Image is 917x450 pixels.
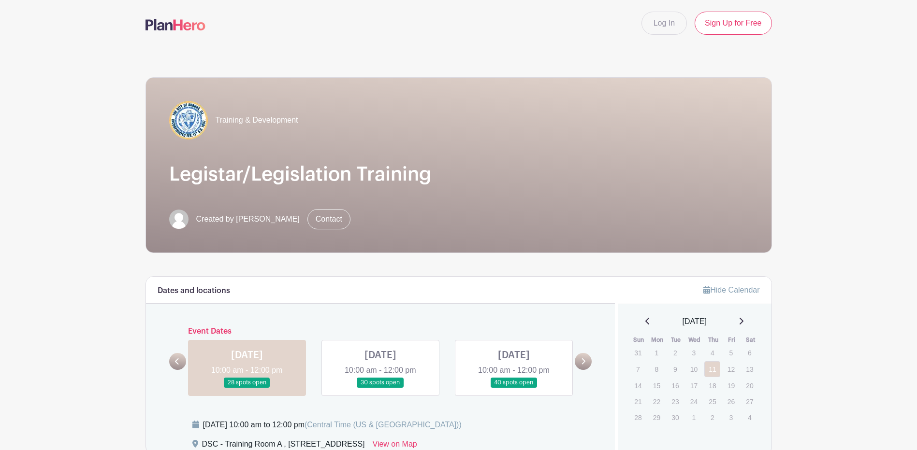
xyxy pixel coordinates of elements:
th: Thu [704,335,723,345]
p: 21 [630,394,646,409]
p: 1 [686,410,702,425]
p: 3 [686,345,702,360]
h6: Event Dates [186,327,575,336]
th: Mon [648,335,667,345]
p: 24 [686,394,702,409]
span: [DATE] [683,316,707,327]
p: 8 [649,362,665,377]
p: 29 [649,410,665,425]
p: 2 [667,345,683,360]
p: 14 [630,378,646,393]
img: COA%20logo%20(2).jpg [169,101,208,140]
p: 30 [667,410,683,425]
p: 19 [723,378,739,393]
p: 13 [742,362,757,377]
p: 10 [686,362,702,377]
a: Log In [641,12,687,35]
p: 27 [742,394,757,409]
p: 12 [723,362,739,377]
p: 18 [704,378,720,393]
p: 26 [723,394,739,409]
p: 2 [704,410,720,425]
img: default-ce2991bfa6775e67f084385cd625a349d9dcbb7a52a09fb2fda1e96e2d18dcdb.png [169,210,189,229]
p: 20 [742,378,757,393]
a: Hide Calendar [703,286,759,294]
span: Training & Development [216,114,298,126]
p: 9 [667,362,683,377]
h6: Dates and locations [158,286,230,295]
div: [DATE] 10:00 am to 12:00 pm [203,419,462,431]
h1: Legistar/Legislation Training [169,163,748,186]
p: 31 [630,345,646,360]
th: Tue [667,335,685,345]
p: 23 [667,394,683,409]
p: 4 [742,410,757,425]
p: 22 [649,394,665,409]
p: 3 [723,410,739,425]
p: 25 [704,394,720,409]
p: 16 [667,378,683,393]
p: 1 [649,345,665,360]
p: 4 [704,345,720,360]
a: Sign Up for Free [695,12,771,35]
th: Sat [741,335,760,345]
a: Contact [307,209,350,229]
span: (Central Time (US & [GEOGRAPHIC_DATA])) [305,421,462,429]
a: 11 [704,361,720,377]
p: 17 [686,378,702,393]
p: 5 [723,345,739,360]
p: 15 [649,378,665,393]
th: Fri [723,335,742,345]
th: Sun [629,335,648,345]
th: Wed [685,335,704,345]
span: Created by [PERSON_NAME] [196,213,300,225]
p: 28 [630,410,646,425]
img: logo-507f7623f17ff9eddc593b1ce0a138ce2505c220e1c5a4e2b4648c50719b7d32.svg [146,19,205,30]
p: 7 [630,362,646,377]
p: 6 [742,345,757,360]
